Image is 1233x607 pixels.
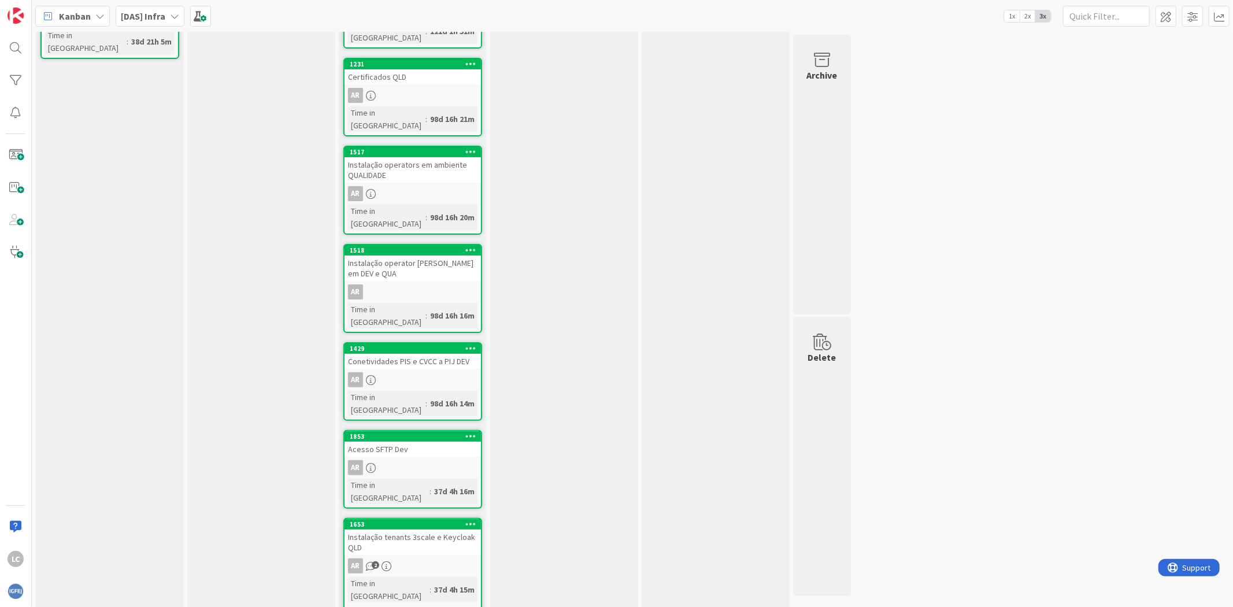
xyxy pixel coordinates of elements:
[348,460,363,475] div: AR
[348,372,363,387] div: AR
[348,186,363,201] div: AR
[348,88,363,103] div: AR
[345,460,481,475] div: AR
[343,430,482,509] a: 1853Acesso SFTP DevARTime in [GEOGRAPHIC_DATA]:37d 4h 16m
[8,583,24,599] img: avatar
[345,354,481,369] div: Conetividades PIS e CVCC a PIJ DEV
[45,29,127,54] div: Time in [GEOGRAPHIC_DATA]
[345,343,481,354] div: 1429
[345,431,481,442] div: 1853
[345,519,481,555] div: 1653Instalação tenants 3scale e Keycloak QLD
[427,397,477,410] div: 98d 16h 14m
[348,479,429,504] div: Time in [GEOGRAPHIC_DATA]
[345,431,481,457] div: 1853Acesso SFTP Dev
[343,342,482,421] a: 1429Conetividades PIS e CVCC a PIJ DEVARTime in [GEOGRAPHIC_DATA]:98d 16h 14m
[427,309,477,322] div: 98d 16h 16m
[1004,10,1020,22] span: 1x
[345,558,481,573] div: AR
[345,147,481,157] div: 1517
[350,60,481,68] div: 1231
[345,256,481,281] div: Instalação operator [PERSON_NAME] em DEV e QUA
[350,432,481,441] div: 1853
[429,583,431,596] span: :
[348,577,429,602] div: Time in [GEOGRAPHIC_DATA]
[1035,10,1051,22] span: 3x
[128,35,175,48] div: 38d 21h 5m
[350,148,481,156] div: 1517
[425,113,427,125] span: :
[348,303,425,328] div: Time in [GEOGRAPHIC_DATA]
[427,113,477,125] div: 98d 16h 21m
[1020,10,1035,22] span: 2x
[431,583,477,596] div: 37d 4h 15m
[345,442,481,457] div: Acesso SFTP Dev
[348,558,363,573] div: AR
[345,59,481,84] div: 1231Certificados QLD
[345,186,481,201] div: AR
[348,205,425,230] div: Time in [GEOGRAPHIC_DATA]
[8,551,24,567] div: LC
[348,391,425,416] div: Time in [GEOGRAPHIC_DATA]
[350,520,481,528] div: 1653
[425,397,427,410] span: :
[808,350,836,364] div: Delete
[345,88,481,103] div: AR
[345,284,481,299] div: AR
[429,485,431,498] span: :
[345,343,481,369] div: 1429Conetividades PIS e CVCC a PIJ DEV
[343,244,482,333] a: 1518Instalação operator [PERSON_NAME] em DEV e QUAARTime in [GEOGRAPHIC_DATA]:98d 16h 16m
[348,284,363,299] div: AR
[348,106,425,132] div: Time in [GEOGRAPHIC_DATA]
[345,59,481,69] div: 1231
[343,146,482,235] a: 1517Instalação operators em ambiente QUALIDADEARTime in [GEOGRAPHIC_DATA]:98d 16h 20m
[807,68,838,82] div: Archive
[345,157,481,183] div: Instalação operators em ambiente QUALIDADE
[345,372,481,387] div: AR
[425,309,427,322] span: :
[427,211,477,224] div: 98d 16h 20m
[127,35,128,48] span: :
[345,530,481,555] div: Instalação tenants 3scale e Keycloak QLD
[59,9,91,23] span: Kanban
[121,10,165,22] b: [DAS] Infra
[343,58,482,136] a: 1231Certificados QLDARTime in [GEOGRAPHIC_DATA]:98d 16h 21m
[345,245,481,281] div: 1518Instalação operator [PERSON_NAME] em DEV e QUA
[8,8,24,24] img: Visit kanbanzone.com
[431,485,477,498] div: 37d 4h 16m
[345,147,481,183] div: 1517Instalação operators em ambiente QUALIDADE
[350,345,481,353] div: 1429
[372,561,379,569] span: 2
[345,69,481,84] div: Certificados QLD
[345,245,481,256] div: 1518
[350,246,481,254] div: 1518
[24,2,53,16] span: Support
[425,211,427,224] span: :
[345,519,481,530] div: 1653
[1063,6,1150,27] input: Quick Filter...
